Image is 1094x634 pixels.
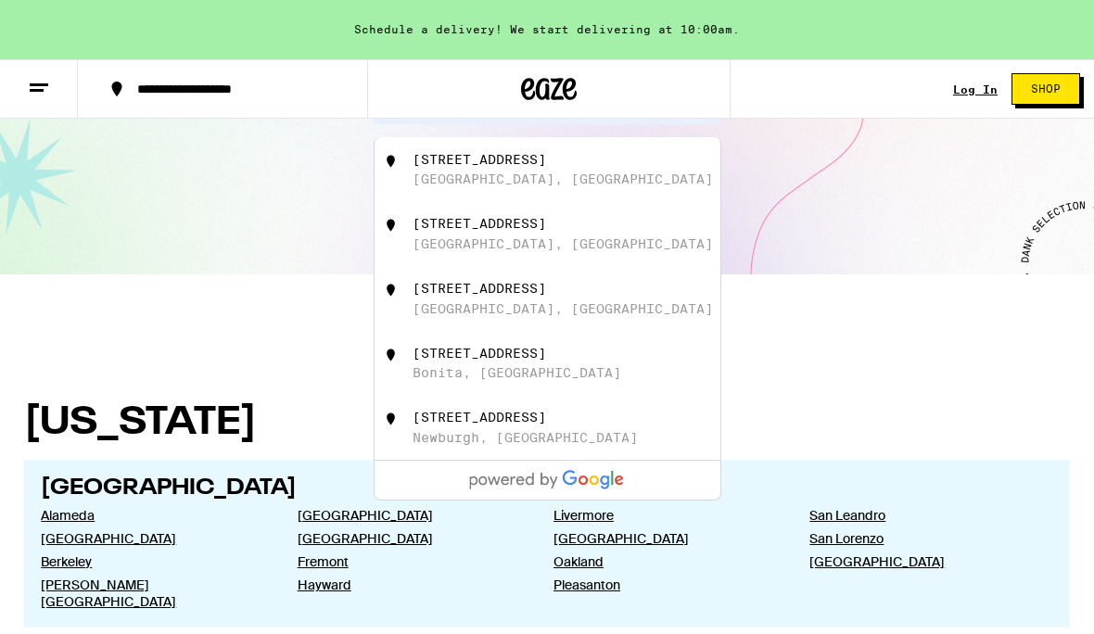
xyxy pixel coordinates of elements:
div: [STREET_ADDRESS] [413,410,546,425]
a: [PERSON_NAME][GEOGRAPHIC_DATA] [41,577,267,610]
div: [GEOGRAPHIC_DATA], [GEOGRAPHIC_DATA] [413,171,713,186]
img: 7672 Arbor Creek Lane [382,346,401,364]
div: Bonita, [GEOGRAPHIC_DATA] [413,365,621,380]
div: [STREET_ADDRESS] [413,152,546,167]
div: [GEOGRAPHIC_DATA], [GEOGRAPHIC_DATA] [413,301,713,316]
div: [STREET_ADDRESS] [413,216,546,231]
a: Livermore [553,507,780,524]
div: [STREET_ADDRESS] [413,346,546,361]
img: 7672 Arbor Creek Drive [382,410,401,428]
div: [STREET_ADDRESS] [413,281,546,296]
a: [GEOGRAPHIC_DATA] [298,530,524,547]
a: [GEOGRAPHIC_DATA] [41,530,267,547]
a: Berkeley [41,553,267,570]
h2: [GEOGRAPHIC_DATA] [41,477,1052,500]
a: Alameda [41,507,267,524]
h1: [US_STATE] [24,404,1071,443]
button: Shop [1011,73,1080,105]
img: 7672 Arbor Creek Road [382,216,401,235]
img: 7672 Arbor Creek Drive [382,281,401,299]
a: Log In [953,83,998,95]
a: [GEOGRAPHIC_DATA] [553,530,780,547]
div: [GEOGRAPHIC_DATA], [GEOGRAPHIC_DATA] [413,236,713,251]
a: San Lorenzo [809,530,1036,547]
a: Hayward [298,577,524,593]
a: [GEOGRAPHIC_DATA] [809,553,1036,570]
span: Shop [1031,83,1061,95]
img: 7672 Arbor Creek Circle [382,152,401,171]
div: Newburgh, [GEOGRAPHIC_DATA] [413,430,638,445]
a: Pleasanton [553,577,780,593]
a: Shop [998,73,1094,105]
a: San Leandro [809,507,1036,524]
a: Fremont [298,553,524,570]
a: Oakland [553,553,780,570]
a: [GEOGRAPHIC_DATA] [298,507,524,524]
